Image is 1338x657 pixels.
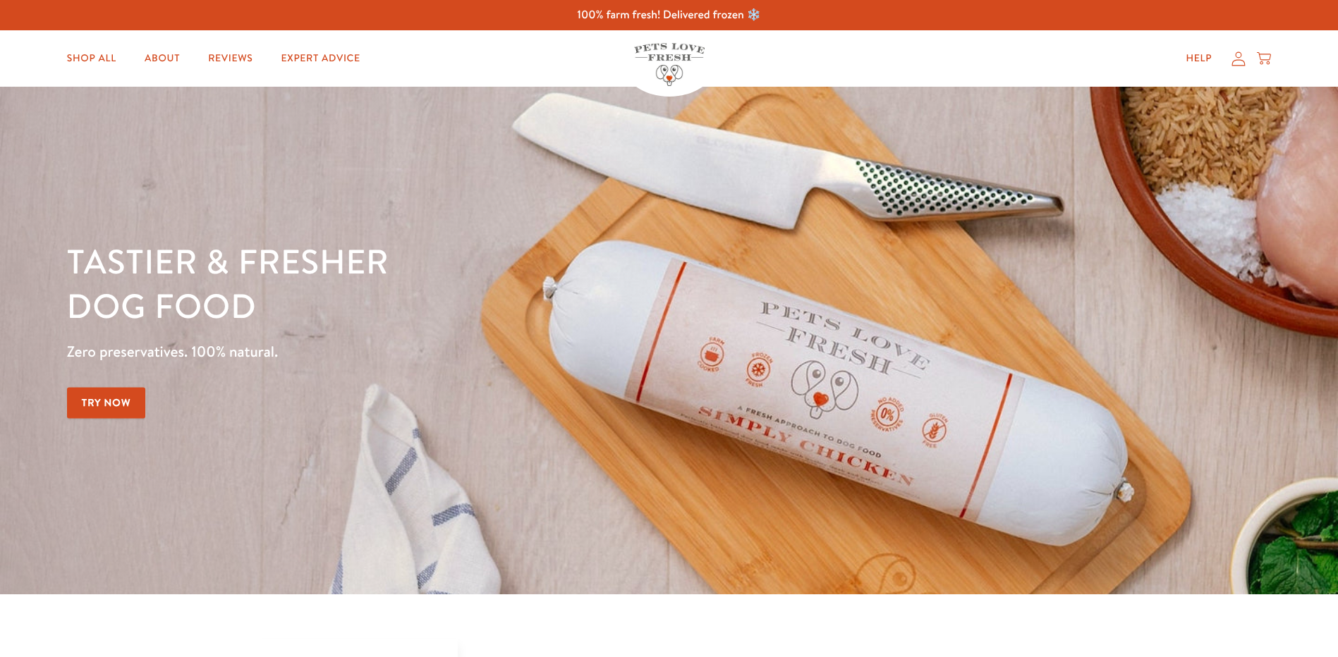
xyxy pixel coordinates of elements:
img: Pets Love Fresh [634,43,705,86]
a: Reviews [197,44,264,73]
h1: Tastier & fresher dog food [67,240,870,328]
a: Shop All [56,44,128,73]
a: Expert Advice [270,44,372,73]
p: Zero preservatives. 100% natural. [67,339,870,364]
a: Try Now [67,387,146,419]
a: Help [1174,44,1223,73]
a: About [133,44,191,73]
